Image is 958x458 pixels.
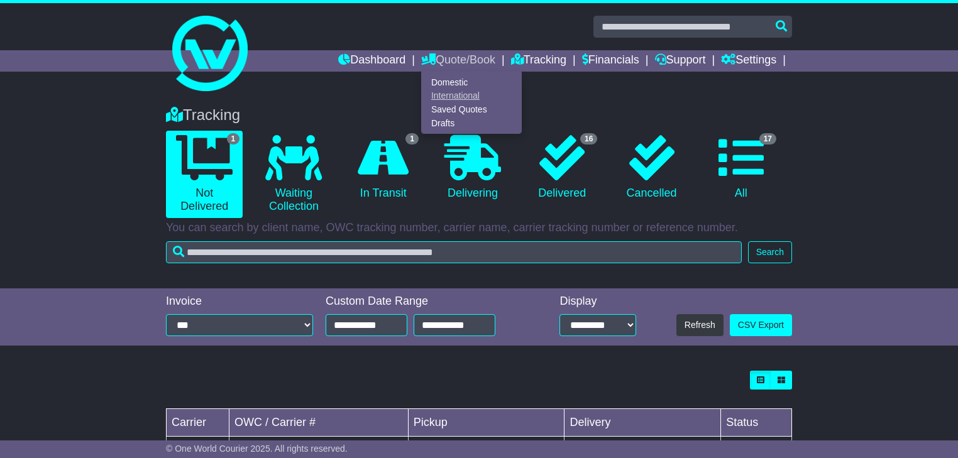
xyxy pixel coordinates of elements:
[166,221,792,235] p: You can search by client name, OWC tracking number, carrier name, carrier tracking number or refe...
[227,133,240,144] span: 1
[166,131,243,218] a: 1 Not Delivered
[345,131,422,205] a: 1 In Transit
[408,409,564,437] td: Pickup
[524,131,600,205] a: 16 Delivered
[421,50,495,72] a: Quote/Book
[166,444,348,454] span: © One World Courier 2025. All rights reserved.
[167,409,229,437] td: Carrier
[255,131,332,218] a: Waiting Collection
[759,133,776,144] span: 17
[326,295,526,308] div: Custom Date Range
[434,131,511,205] a: Delivering
[421,72,522,134] div: Quote/Book
[580,133,597,144] span: 16
[166,295,313,308] div: Invoice
[160,106,798,124] div: Tracking
[730,314,792,336] a: CSV Export
[511,50,566,72] a: Tracking
[613,131,690,205] a: Cancelled
[338,50,405,72] a: Dashboard
[721,50,776,72] a: Settings
[748,241,792,263] button: Search
[422,75,521,89] a: Domestic
[422,103,521,117] a: Saved Quotes
[559,295,636,308] div: Display
[582,50,639,72] a: Financials
[405,133,419,144] span: 1
[721,409,792,437] td: Status
[655,50,706,72] a: Support
[703,131,779,205] a: 17 All
[676,314,724,336] button: Refresh
[422,89,521,103] a: International
[229,409,409,437] td: OWC / Carrier #
[564,409,721,437] td: Delivery
[422,116,521,130] a: Drafts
